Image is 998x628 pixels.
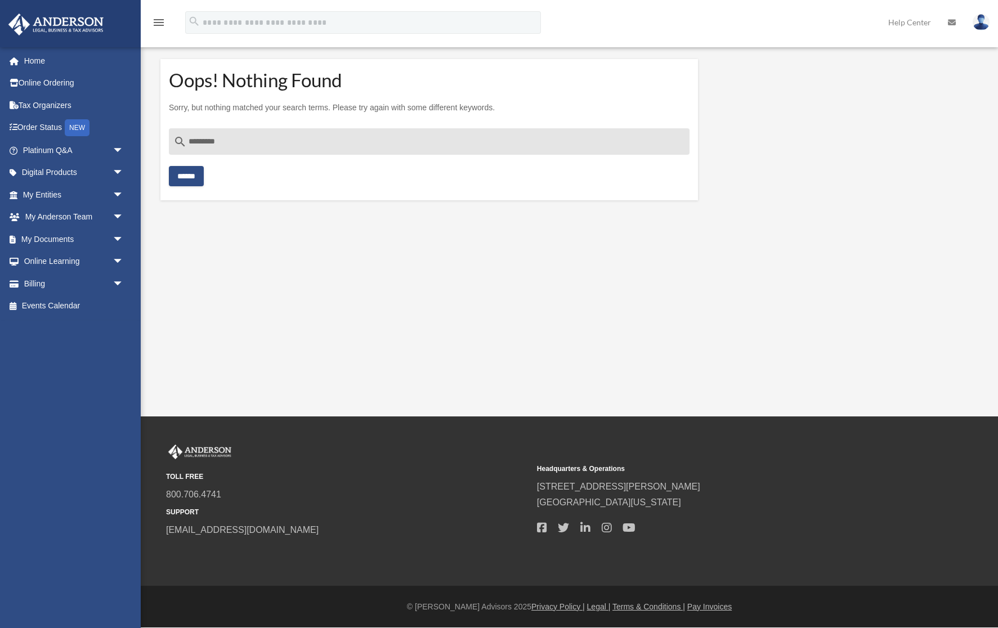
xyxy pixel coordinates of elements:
i: menu [152,16,165,29]
img: User Pic [973,14,990,30]
img: Anderson Advisors Platinum Portal [166,445,234,459]
a: Order StatusNEW [8,116,141,140]
a: My Entitiesarrow_drop_down [8,183,141,206]
small: SUPPORT [166,506,529,518]
small: TOLL FREE [166,471,529,483]
a: Pay Invoices [687,602,732,611]
span: arrow_drop_down [113,183,135,207]
div: NEW [65,119,89,136]
a: Privacy Policy | [531,602,585,611]
a: Tax Organizers [8,94,141,116]
div: © [PERSON_NAME] Advisors 2025 [141,600,998,614]
a: Terms & Conditions | [612,602,685,611]
img: Anderson Advisors Platinum Portal [5,14,107,35]
span: arrow_drop_down [113,228,135,251]
a: Online Ordering [8,72,141,95]
i: search [188,15,200,28]
a: Legal | [587,602,611,611]
span: arrow_drop_down [113,206,135,229]
span: arrow_drop_down [113,250,135,273]
a: [GEOGRAPHIC_DATA][US_STATE] [537,497,681,507]
a: My Anderson Teamarrow_drop_down [8,206,141,228]
span: arrow_drop_down [113,162,135,185]
p: Sorry, but nothing matched your search terms. Please try again with some different keywords. [169,101,690,115]
a: Digital Productsarrow_drop_down [8,162,141,184]
a: [EMAIL_ADDRESS][DOMAIN_NAME] [166,525,319,535]
a: menu [152,20,165,29]
a: My Documentsarrow_drop_down [8,228,141,250]
a: Home [8,50,135,72]
a: Online Learningarrow_drop_down [8,250,141,273]
a: 800.706.4741 [166,490,221,499]
a: Platinum Q&Aarrow_drop_down [8,139,141,162]
a: [STREET_ADDRESS][PERSON_NAME] [537,482,700,491]
span: arrow_drop_down [113,139,135,162]
small: Headquarters & Operations [537,463,900,475]
span: arrow_drop_down [113,272,135,295]
h1: Oops! Nothing Found [169,73,690,87]
i: search [173,135,187,149]
a: Events Calendar [8,295,141,317]
a: Billingarrow_drop_down [8,272,141,295]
